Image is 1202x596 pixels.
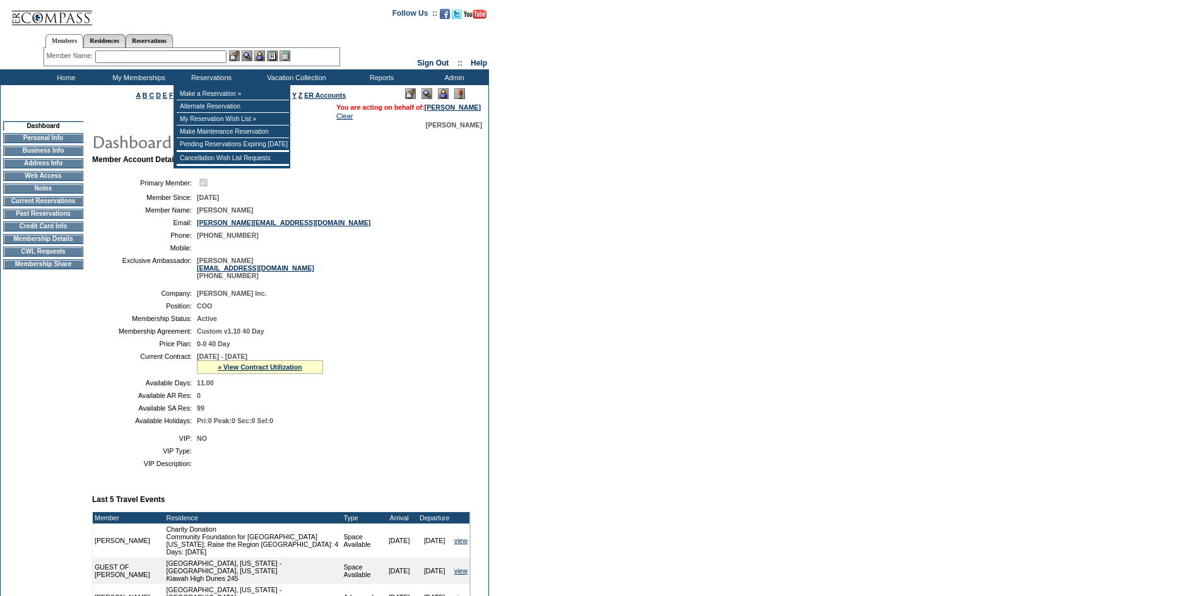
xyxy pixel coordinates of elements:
a: Subscribe to our YouTube Channel [464,13,486,20]
td: [DATE] [417,558,452,584]
span: COO [197,302,212,310]
span: Custom v1.10 40 Day [197,327,264,335]
a: A [136,91,141,99]
img: View Mode [421,88,432,99]
a: [PERSON_NAME] [425,103,481,111]
span: [DATE] [197,194,219,201]
td: Current Reservations [3,196,83,206]
td: Space Available [341,558,381,584]
a: Reservations [126,34,173,47]
td: CWL Requests [3,247,83,257]
td: Current Contract: [97,353,192,374]
td: Admin [416,69,489,85]
a: view [454,567,468,575]
span: 0-0 40 Day [197,340,230,348]
a: Become our fan on Facebook [440,13,450,20]
td: Company: [97,289,192,297]
span: 0 [197,392,201,399]
a: D [156,91,161,99]
td: My Reservation Wish List » [177,113,289,126]
td: VIP: [97,435,192,442]
td: Available SA Res: [97,404,192,412]
td: Make Maintenance Reservation [177,126,289,138]
img: Follow us on Twitter [452,9,462,19]
a: [PERSON_NAME][EMAIL_ADDRESS][DOMAIN_NAME] [197,219,370,226]
td: Pending Reservations Expiring [DATE] [177,138,289,151]
td: [DATE] [382,523,417,558]
span: [PERSON_NAME] [197,206,253,214]
a: Clear [336,112,353,120]
td: Arrival [382,512,417,523]
img: b_calculator.gif [280,50,290,61]
b: Last 5 Travel Events [92,495,165,504]
td: Membership Details [3,234,83,244]
td: Address Info [3,158,83,168]
td: Dashboard [3,121,83,131]
span: 99 [197,404,204,412]
b: Member Account Details [92,155,180,164]
td: Cancellation Wish List Requests [177,152,289,165]
img: Impersonate [438,88,449,99]
td: GUEST OF [PERSON_NAME] [93,558,164,584]
td: VIP Description: [97,460,192,467]
td: Membership Agreement: [97,327,192,335]
td: Price Plan: [97,340,192,348]
td: Business Info [3,146,83,156]
td: VIP Type: [97,447,192,455]
td: Available AR Res: [97,392,192,399]
span: [PHONE_NUMBER] [197,231,259,239]
img: Edit Mode [405,88,416,99]
a: B [143,91,148,99]
td: Residence [164,512,341,523]
img: Log Concern/Member Elevation [454,88,465,99]
span: [DATE] - [DATE] [197,353,247,360]
span: [PERSON_NAME] [PHONE_NUMBER] [197,257,314,279]
a: ER Accounts [304,91,346,99]
td: Exclusive Ambassador: [97,257,192,279]
td: Type [341,512,381,523]
td: Departure [417,512,452,523]
td: Email: [97,219,192,226]
a: E [163,91,167,99]
img: b_edit.gif [229,50,240,61]
td: [PERSON_NAME] [93,523,164,558]
span: [PERSON_NAME] Inc. [197,289,267,297]
td: Mobile: [97,244,192,252]
span: Active [197,315,217,322]
a: Help [471,59,487,67]
a: » View Contract Utilization [218,363,302,371]
span: [PERSON_NAME] [426,121,482,129]
td: Credit Card Info [3,221,83,231]
img: pgTtlDashboard.gif [91,129,344,154]
img: Impersonate [254,50,265,61]
td: Charity Donation Community Foundation for [GEOGRAPHIC_DATA][US_STATE]: Raise the Region [GEOGRAPH... [164,523,341,558]
a: Y [292,91,297,99]
td: Space Available [341,523,381,558]
a: view [454,537,468,544]
a: [EMAIL_ADDRESS][DOMAIN_NAME] [197,264,314,272]
img: Subscribe to our YouTube Channel [464,9,486,19]
td: Member Name: [97,206,192,214]
td: Available Days: [97,379,192,387]
td: Vacation Collection [246,69,344,85]
td: Follow Us :: [392,8,437,23]
td: [DATE] [382,558,417,584]
span: Pri:0 Peak:0 Sec:0 Sel:0 [197,417,273,424]
td: Notes [3,184,83,194]
td: Reports [344,69,416,85]
img: Reservations [267,50,278,61]
td: Past Reservations [3,209,83,219]
a: Members [45,34,84,48]
td: Personal Info [3,133,83,143]
td: Phone: [97,231,192,239]
td: Membership Status: [97,315,192,322]
a: Sign Out [417,59,449,67]
td: [GEOGRAPHIC_DATA], [US_STATE] - [GEOGRAPHIC_DATA], [US_STATE] Kiawah High Dunes 245 [164,558,341,584]
img: Become our fan on Facebook [440,9,450,19]
td: Primary Member: [97,177,192,189]
span: :: [457,59,463,67]
a: Follow us on Twitter [452,13,462,20]
td: Member Since: [97,194,192,201]
td: [DATE] [417,523,452,558]
td: Member [93,512,164,523]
